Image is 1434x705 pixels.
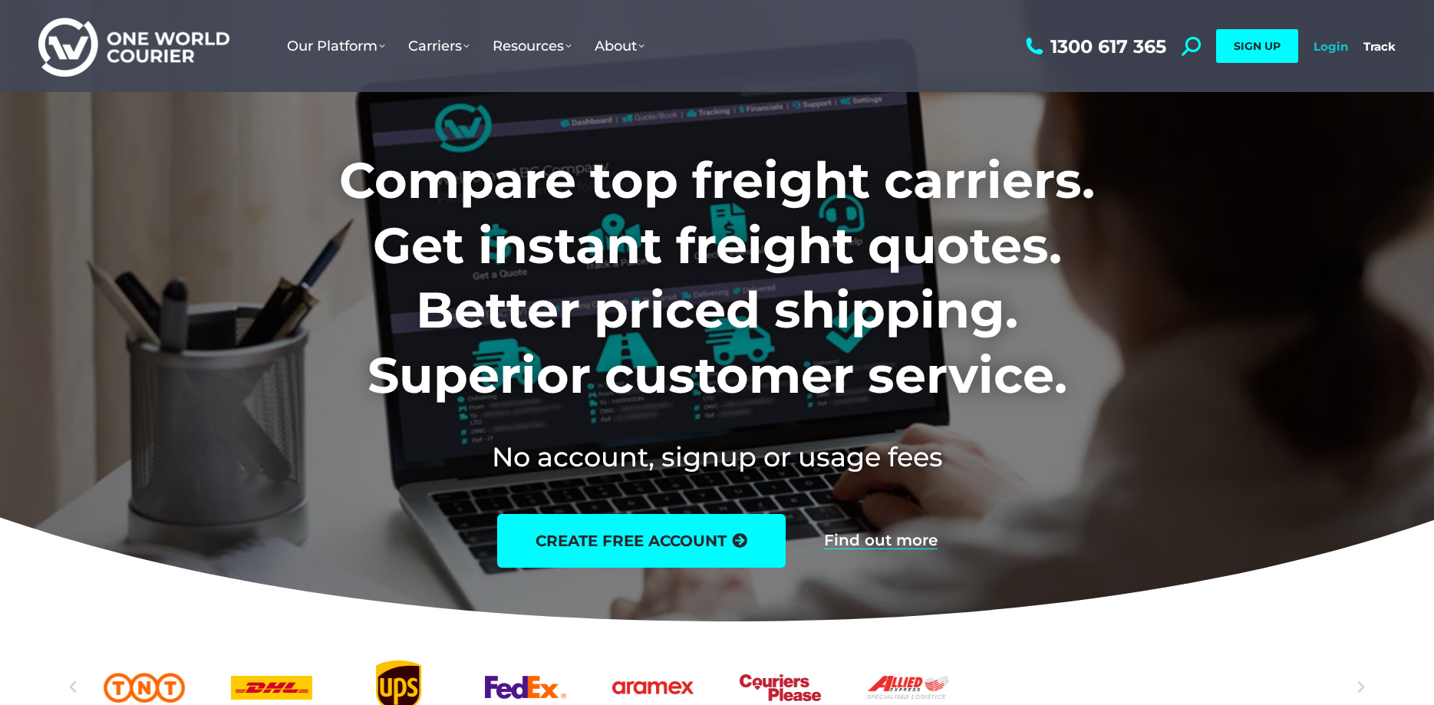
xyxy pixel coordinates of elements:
img: One World Courier [38,15,229,77]
a: SIGN UP [1216,29,1298,63]
span: Our Platform [287,38,385,54]
span: Resources [493,38,572,54]
a: About [583,22,656,70]
a: Login [1314,39,1348,54]
a: Track [1363,39,1396,54]
h1: Compare top freight carriers. Get instant freight quotes. Better priced shipping. Superior custom... [238,148,1196,407]
a: Carriers [397,22,481,70]
a: create free account [497,514,786,568]
span: Carriers [408,38,470,54]
a: 1300 617 365 [1022,37,1166,56]
a: Our Platform [275,22,397,70]
a: Find out more [824,532,938,549]
h2: No account, signup or usage fees [238,438,1196,476]
span: About [595,38,644,54]
a: Resources [481,22,583,70]
span: SIGN UP [1234,39,1281,53]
